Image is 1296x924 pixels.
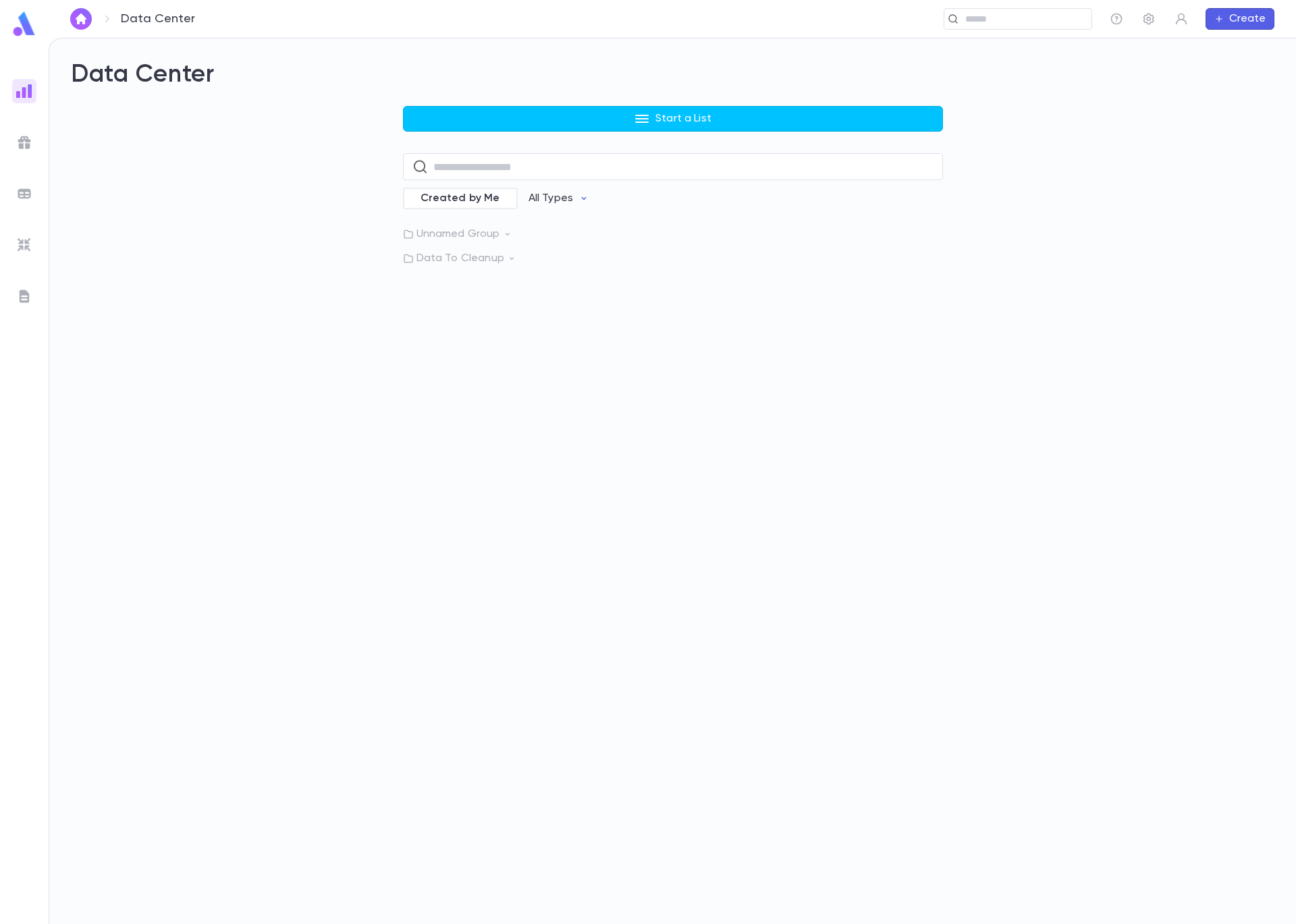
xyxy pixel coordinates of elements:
img: campaigns_grey.99e729a5f7ee94e3726e6486bddda8f1.svg [16,134,32,151]
img: reports_gradient.dbe2566a39951672bc459a78b45e2f92.svg [16,83,32,99]
p: Unnamed Group [403,227,943,241]
button: Start a List [403,106,943,132]
p: Data Center [121,11,195,26]
img: batches_grey.339ca447c9d9533ef1741baa751efc33.svg [16,186,32,202]
h2: Data Center [71,60,1274,90]
p: Start a List [655,112,711,126]
span: Created by Me [412,192,508,205]
button: All Types [518,186,600,211]
img: home_white.a664292cf8c1dea59945f0da9f25487c.svg [73,13,89,24]
button: Create [1206,8,1274,30]
img: logo [11,11,38,37]
img: imports_grey.530a8a0e642e233f2baf0ef88e8c9fcb.svg [16,237,32,253]
p: Data To Cleanup [403,252,943,265]
p: All Types [529,192,573,205]
div: Created by Me [403,188,518,209]
img: letters_grey.7941b92b52307dd3b8a917253454ce1c.svg [16,288,32,304]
